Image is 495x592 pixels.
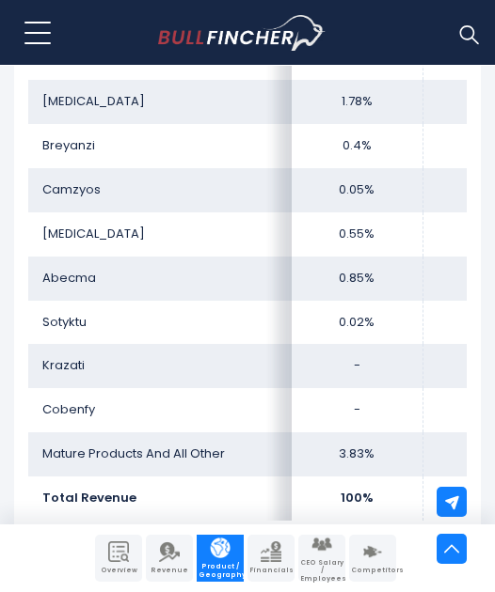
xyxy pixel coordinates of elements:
a: Company Product/Geography [197,535,244,582]
td: 0.05% [292,168,423,212]
td: 100% [292,476,423,521]
span: Competitors [351,567,394,574]
span: Product / Geography [199,563,242,579]
td: Breyanzi [28,124,292,168]
td: 3.83% [292,432,423,476]
span: CEO Salary / Employees [300,559,343,583]
td: 0.85% [292,257,423,301]
a: Company Revenue [146,535,193,582]
img: Bullfincher logo [158,15,327,51]
td: Camzyos [28,168,292,212]
td: [MEDICAL_DATA] [28,212,292,257]
td: 1.78% [292,80,423,124]
td: Krazati [28,344,292,388]
td: - [292,388,423,432]
span: Financials [249,567,293,574]
td: 0.55% [292,212,423,257]
td: Total Revenue [28,476,292,521]
td: Abecma [28,257,292,301]
span: Revenue [148,567,191,574]
td: Cobenfy [28,388,292,432]
td: - [292,344,423,388]
td: [MEDICAL_DATA] [28,80,292,124]
a: Company Overview [95,535,142,582]
td: 0.4% [292,124,423,168]
td: Sotyktu [28,301,292,345]
a: Company Financials [247,535,295,582]
a: Company Competitors [349,535,396,582]
span: Overview [97,567,140,574]
a: Company Employees [298,535,345,582]
td: Mature Products And All Other [28,432,292,476]
a: Go to homepage [158,15,360,51]
td: 0.02% [292,301,423,345]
